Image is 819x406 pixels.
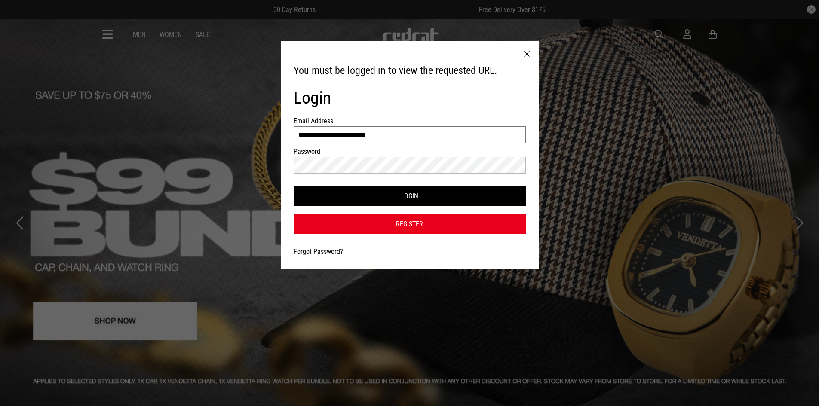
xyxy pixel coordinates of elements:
[294,117,340,125] label: Email Address
[294,147,340,156] label: Password
[294,88,526,108] h1: Login
[294,247,343,256] a: Forgot Password?
[294,64,526,78] h3: You must be logged in to view the requested URL.
[294,186,526,206] button: Login
[294,214,526,234] a: Register
[7,3,33,29] button: Open LiveChat chat widget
